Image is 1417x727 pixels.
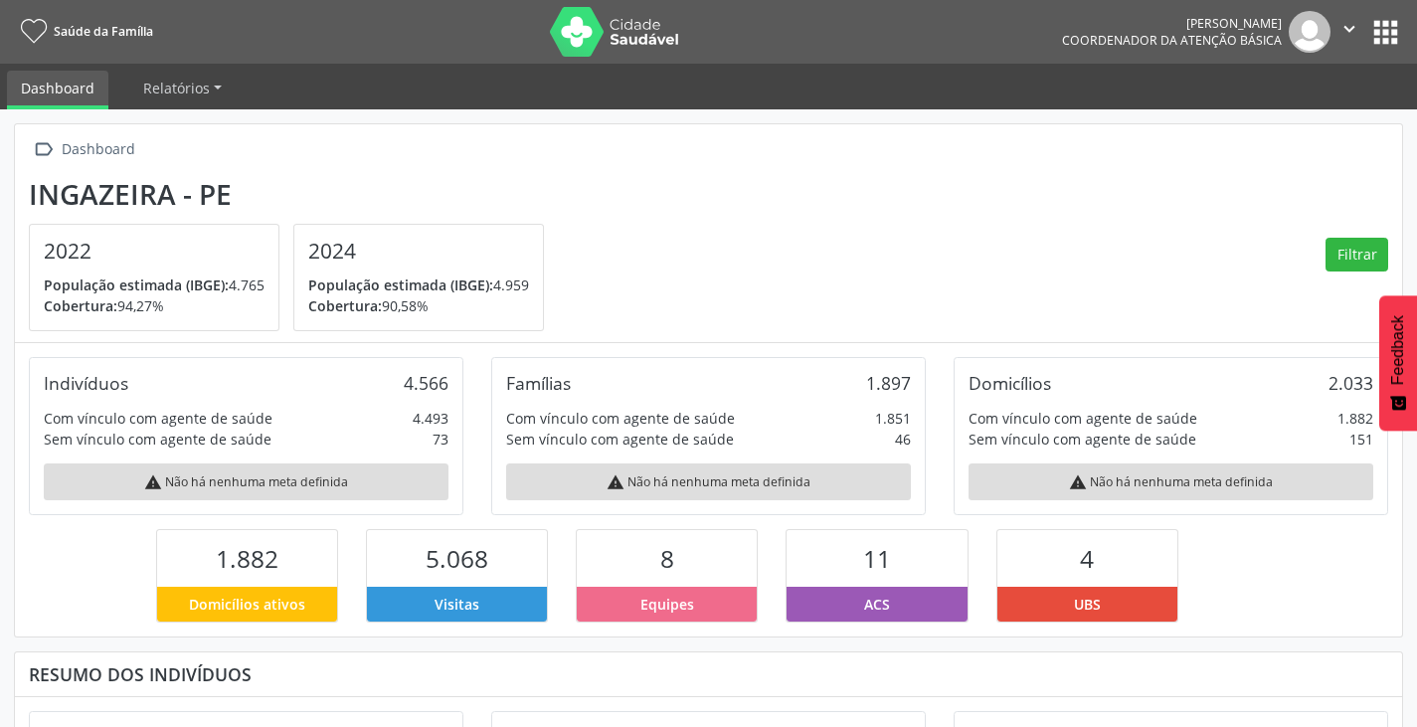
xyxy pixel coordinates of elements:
[44,463,448,500] div: Não há nenhuma meta definida
[1349,429,1373,450] div: 151
[506,463,911,500] div: Não há nenhuma meta definida
[1338,18,1360,40] i: 
[969,463,1373,500] div: Não há nenhuma meta definida
[1379,295,1417,431] button: Feedback - Mostrar pesquisa
[1062,32,1282,49] span: Coordenador da Atenção Básica
[875,408,911,429] div: 1.851
[1368,15,1403,50] button: apps
[506,408,735,429] div: Com vínculo com agente de saúde
[404,372,448,394] div: 4.566
[189,594,305,615] span: Domicílios ativos
[44,372,128,394] div: Indivíduos
[7,71,108,109] a: Dashboard
[44,239,265,264] h4: 2022
[44,295,265,316] p: 94,27%
[660,542,674,575] span: 8
[308,274,529,295] p: 4.959
[969,408,1197,429] div: Com vínculo com agente de saúde
[308,296,382,315] span: Cobertura:
[864,594,890,615] span: ACS
[435,594,479,615] span: Visitas
[506,372,571,394] div: Famílias
[14,15,153,48] a: Saúde da Família
[607,473,624,491] i: warning
[969,372,1051,394] div: Domicílios
[1330,11,1368,53] button: 
[1326,238,1388,272] button: Filtrar
[1069,473,1087,491] i: warning
[433,429,448,450] div: 73
[29,135,138,164] a:  Dashboard
[426,542,488,575] span: 5.068
[1062,15,1282,32] div: [PERSON_NAME]
[506,429,734,450] div: Sem vínculo com agente de saúde
[308,275,493,294] span: População estimada (IBGE):
[308,295,529,316] p: 90,58%
[44,275,229,294] span: População estimada (IBGE):
[58,135,138,164] div: Dashboard
[44,274,265,295] p: 4.765
[129,71,236,105] a: Relatórios
[29,663,1388,685] div: Resumo dos indivíduos
[1080,542,1094,575] span: 4
[29,178,558,211] div: Ingazeira - PE
[308,239,529,264] h4: 2024
[44,296,117,315] span: Cobertura:
[29,135,58,164] i: 
[44,408,272,429] div: Com vínculo com agente de saúde
[44,429,271,450] div: Sem vínculo com agente de saúde
[144,473,162,491] i: warning
[1289,11,1330,53] img: img
[1328,372,1373,394] div: 2.033
[54,23,153,40] span: Saúde da Família
[1074,594,1101,615] span: UBS
[640,594,694,615] span: Equipes
[1389,315,1407,385] span: Feedback
[895,429,911,450] div: 46
[866,372,911,394] div: 1.897
[216,542,278,575] span: 1.882
[413,408,448,429] div: 4.493
[1337,408,1373,429] div: 1.882
[863,542,891,575] span: 11
[969,429,1196,450] div: Sem vínculo com agente de saúde
[143,79,210,97] span: Relatórios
